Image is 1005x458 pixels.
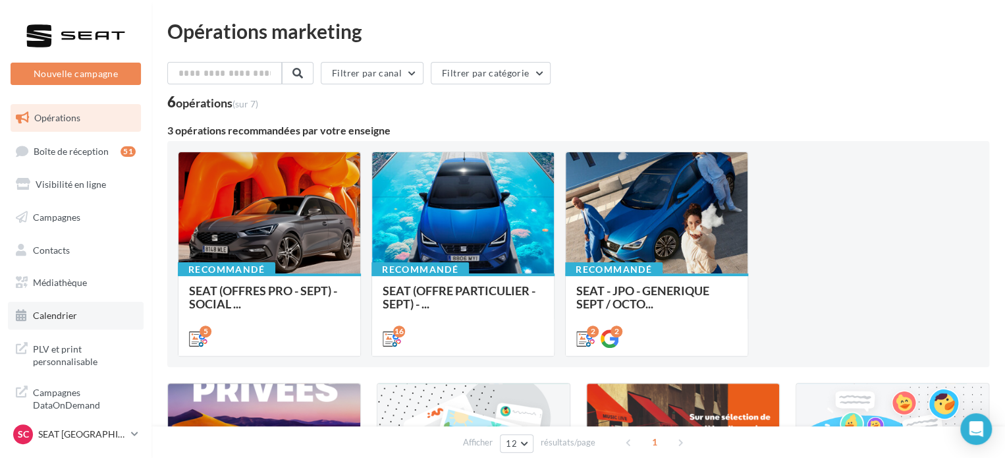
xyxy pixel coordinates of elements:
[8,237,144,264] a: Contacts
[11,63,141,85] button: Nouvelle campagne
[8,104,144,132] a: Opérations
[431,62,551,84] button: Filtrer par catégorie
[33,384,136,412] span: Campagnes DataOnDemand
[321,62,423,84] button: Filtrer par canal
[383,283,535,311] span: SEAT (OFFRE PARTICULIER - SEPT) - ...
[34,112,80,123] span: Opérations
[232,98,258,109] span: (sur 7)
[8,378,144,417] a: Campagnes DataOnDemand
[565,262,663,277] div: Recommandé
[393,326,405,337] div: 16
[33,212,80,223] span: Campagnes
[8,137,144,165] a: Boîte de réception51
[34,145,109,156] span: Boîte de réception
[167,125,989,136] div: 3 opérations recommandées par votre enseigne
[11,422,141,447] a: SC SEAT [GEOGRAPHIC_DATA]
[178,262,275,277] div: Recommandé
[176,97,258,109] div: opérations
[463,436,493,449] span: Afficher
[8,204,144,231] a: Campagnes
[200,326,211,337] div: 5
[371,262,469,277] div: Recommandé
[960,413,992,445] div: Open Intercom Messenger
[8,335,144,374] a: PLV et print personnalisable
[121,146,136,157] div: 51
[33,340,136,368] span: PLV et print personnalisable
[8,171,144,198] a: Visibilité en ligne
[8,269,144,297] a: Médiathèque
[36,179,106,190] span: Visibilité en ligne
[506,438,517,449] span: 12
[33,277,87,288] span: Médiathèque
[33,244,70,255] span: Contacts
[167,95,258,109] div: 6
[167,21,989,41] div: Opérations marketing
[33,310,77,321] span: Calendrier
[8,302,144,329] a: Calendrier
[38,428,126,441] p: SEAT [GEOGRAPHIC_DATA]
[576,283,709,311] span: SEAT - JPO - GENERIQUE SEPT / OCTO...
[189,283,337,311] span: SEAT (OFFRES PRO - SEPT) - SOCIAL ...
[18,428,29,441] span: SC
[587,326,599,337] div: 2
[500,434,533,453] button: 12
[541,436,595,449] span: résultats/page
[644,432,665,453] span: 1
[611,326,622,337] div: 2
